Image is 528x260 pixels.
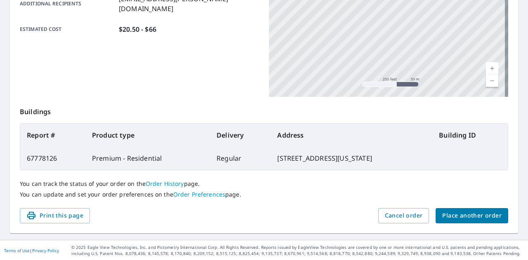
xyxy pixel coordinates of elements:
[173,190,225,198] a: Order Preferences
[20,180,508,187] p: You can track the status of your order on the page.
[20,124,85,147] th: Report #
[486,75,498,87] a: Current Level 17, Zoom Out
[85,147,210,170] td: Premium - Residential
[271,147,432,170] td: [STREET_ADDRESS][US_STATE]
[71,244,524,257] p: © 2025 Eagle View Technologies, Inc. and Pictometry International Corp. All Rights Reserved. Repo...
[210,124,271,147] th: Delivery
[146,180,184,187] a: Order History
[32,248,59,253] a: Privacy Policy
[119,24,156,34] p: $20.50 - $66
[20,208,90,223] button: Print this page
[378,208,429,223] button: Cancel order
[436,208,508,223] button: Place another order
[385,211,423,221] span: Cancel order
[486,62,498,75] a: Current Level 17, Zoom In
[85,124,210,147] th: Product type
[26,211,83,221] span: Print this page
[210,147,271,170] td: Regular
[20,191,508,198] p: You can update and set your order preferences on the page.
[20,147,85,170] td: 67778126
[20,97,508,123] p: Buildings
[4,248,30,253] a: Terms of Use
[4,248,59,253] p: |
[20,24,115,34] p: Estimated cost
[271,124,432,147] th: Address
[442,211,502,221] span: Place another order
[432,124,508,147] th: Building ID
